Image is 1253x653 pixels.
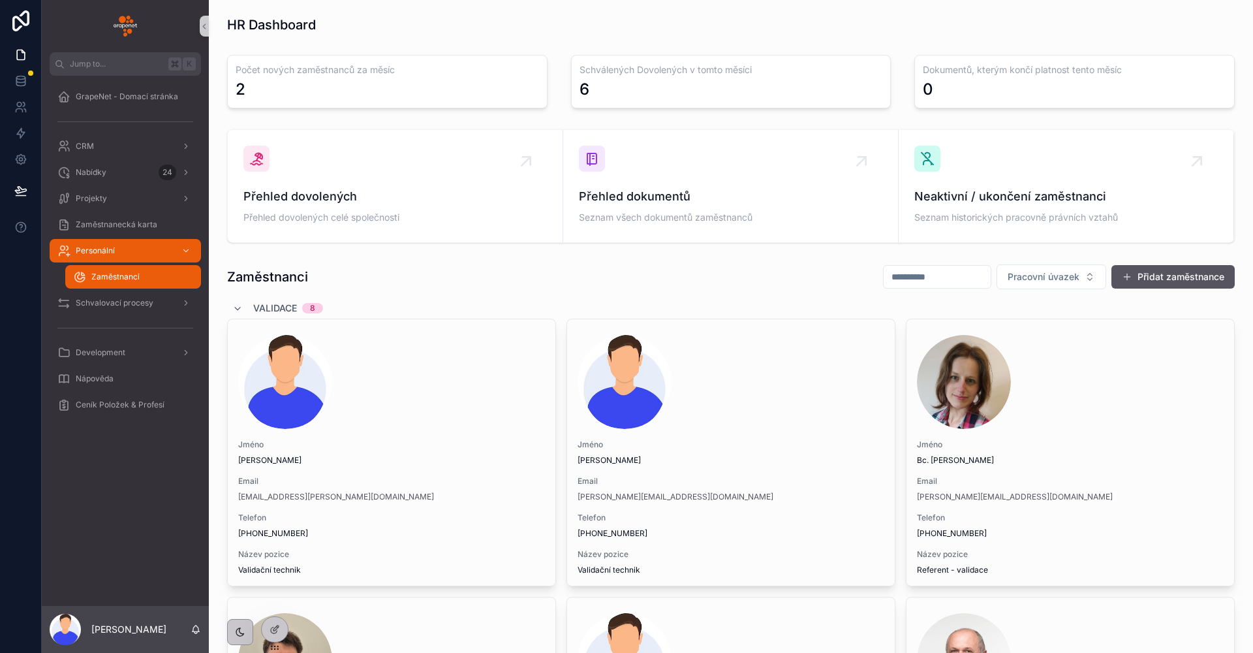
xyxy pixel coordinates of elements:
[253,302,297,315] span: Validace
[76,219,157,230] span: Zaměstnanecká karta
[91,272,140,282] span: Zaměstnanci
[236,79,245,100] div: 2
[76,91,178,102] span: GrapeNet - Domací stránka
[238,476,545,486] span: Email
[159,165,176,180] div: 24
[227,319,556,586] a: Jméno[PERSON_NAME]Email[EMAIL_ADDRESS][PERSON_NAME][DOMAIN_NAME]Telefon[PHONE_NUMBER]Název pozice...
[65,265,201,289] a: Zaměstnanci
[76,298,153,308] span: Schvalovací procesy
[578,528,884,539] span: [PHONE_NUMBER]
[917,455,1224,466] span: Bc. [PERSON_NAME]
[578,492,773,502] a: [PERSON_NAME][EMAIL_ADDRESS][DOMAIN_NAME]
[578,549,884,560] span: Název pozice
[566,319,895,586] a: Jméno[PERSON_NAME]Email[PERSON_NAME][EMAIL_ADDRESS][DOMAIN_NAME]Telefon[PHONE_NUMBER]Název pozice...
[906,319,1235,586] a: JménoBc. [PERSON_NAME]Email[PERSON_NAME][EMAIL_ADDRESS][DOMAIN_NAME]Telefon[PHONE_NUMBER]Název po...
[917,565,988,575] span: Referent - validace
[923,63,1226,76] h3: Dokumentů, kterým končí platnost tento měsíc
[578,439,884,450] span: Jméno
[76,400,164,410] span: Ceník Položek & Profesí
[563,130,899,242] a: Přehled dokumentůSeznam všech dokumentů zaměstnanců
[578,565,640,575] span: Validační technik
[1111,265,1235,289] button: Přidat zaměstnance
[238,455,545,466] span: [PERSON_NAME]
[76,167,106,178] span: Nabídky
[42,76,209,434] div: scrollable content
[50,341,201,364] a: Development
[917,439,1224,450] span: Jméno
[917,528,1224,539] span: [PHONE_NUMBER]
[997,264,1106,289] button: Select Button
[917,492,1113,502] a: [PERSON_NAME][EMAIL_ADDRESS][DOMAIN_NAME]
[243,211,547,224] span: Přehled dovolených celé společnosti
[899,130,1234,242] a: Neaktivní / ukončení zaměstnanciSeznam historických pracovně právních vztahů
[579,211,882,224] span: Seznam všech dokumentů zaměstnanců
[238,439,545,450] span: Jméno
[917,513,1224,523] span: Telefon
[578,455,884,466] span: [PERSON_NAME]
[238,549,545,560] span: Název pozice
[578,476,884,486] span: Email
[917,476,1224,486] span: Email
[917,549,1224,560] span: Název pozice
[76,246,115,256] span: Personální
[50,161,201,184] a: Nabídky24
[50,393,201,417] a: Ceník Položek & Profesí
[184,59,194,69] span: K
[50,213,201,236] a: Zaměstnanecká karta
[50,367,201,390] a: Nápověda
[914,211,1218,224] span: Seznam historických pracovně právních vztahů
[923,79,933,100] div: 0
[50,239,201,263] a: Personální
[91,623,166,636] p: [PERSON_NAME]
[243,187,547,206] span: Přehled dovolených
[1008,270,1079,283] span: Pracovní úvazek
[238,513,545,523] span: Telefon
[580,63,883,76] h3: Schválených Dovolených v tomto měsíci
[580,79,589,100] div: 6
[236,63,539,76] h3: Počet nových zaměstnanců za měsíc
[310,303,315,313] div: 8
[50,187,201,210] a: Projekty
[228,130,563,242] a: Přehled dovolenýchPřehled dovolených celé společnosti
[76,347,125,358] span: Development
[76,141,94,151] span: CRM
[50,291,201,315] a: Schvalovací procesy
[76,193,107,204] span: Projekty
[76,374,114,384] span: Nápověda
[114,16,137,37] img: App logo
[50,135,201,158] a: CRM
[914,187,1218,206] span: Neaktivní / ukončení zaměstnanci
[238,565,301,575] span: Validační technik
[238,528,545,539] span: [PHONE_NUMBER]
[70,59,163,69] span: Jump to...
[227,16,316,34] h1: HR Dashboard
[227,268,308,286] h1: Zaměstnanci
[579,187,882,206] span: Přehled dokumentů
[578,513,884,523] span: Telefon
[50,52,201,76] button: Jump to...K
[50,85,201,108] a: GrapeNet - Domací stránka
[238,492,434,502] a: [EMAIL_ADDRESS][PERSON_NAME][DOMAIN_NAME]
